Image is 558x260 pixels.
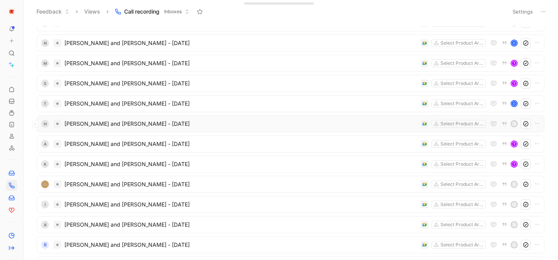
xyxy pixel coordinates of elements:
[511,101,517,106] div: O
[41,100,49,107] div: T
[511,61,517,66] div: T
[37,156,544,173] a: K[PERSON_NAME] and [PERSON_NAME] - [DATE]Select Product AreasT
[64,59,418,68] span: [PERSON_NAME] and [PERSON_NAME] - [DATE]
[41,39,49,47] div: N
[37,55,544,72] a: M[PERSON_NAME] and [PERSON_NAME] - [DATE]Select Product AreasT
[33,6,73,17] button: Feedback
[64,180,418,189] span: [PERSON_NAME] and [PERSON_NAME] - [DATE]
[41,140,49,148] div: A
[41,201,49,208] div: I
[440,59,484,67] div: Select Product Areas
[64,240,418,250] span: [PERSON_NAME] and [PERSON_NAME] - [DATE]
[511,242,517,248] div: s
[511,222,517,227] div: s
[37,196,544,213] a: I[PERSON_NAME] and [PERSON_NAME] - [DATE]Select Product Areass
[511,121,517,127] div: s
[37,236,544,253] a: R[PERSON_NAME] and [PERSON_NAME] - [DATE]Select Product Areass
[41,59,49,67] div: M
[440,39,484,47] div: Select Product Areas
[440,160,484,168] div: Select Product Areas
[124,8,159,16] span: Call recording
[41,241,49,249] div: R
[37,75,544,92] a: S[PERSON_NAME] and [PERSON_NAME] - [DATE]Select Product AreasT
[440,100,484,107] div: Select Product Areas
[41,221,49,229] div: A
[64,139,418,149] span: [PERSON_NAME] and [PERSON_NAME] - [DATE]
[440,221,484,229] div: Select Product Areas
[511,81,517,86] div: T
[440,201,484,208] div: Select Product Areas
[64,38,418,48] span: [PERSON_NAME] and [PERSON_NAME] - [DATE]
[64,119,418,128] span: [PERSON_NAME] and [PERSON_NAME] - [DATE]
[511,141,517,147] div: T
[440,180,484,188] div: Select Product Areas
[440,241,484,249] div: Select Product Areas
[37,95,544,112] a: T[PERSON_NAME] and [PERSON_NAME] - [DATE]Select Product AreasO
[41,80,49,87] div: S
[511,202,517,207] div: s
[37,115,544,132] a: H[PERSON_NAME] and [PERSON_NAME] - [DATE]Select Product Areass
[440,80,484,87] div: Select Product Areas
[41,180,49,188] img: logo
[8,8,16,16] img: OurRitual
[64,159,418,169] span: [PERSON_NAME] and [PERSON_NAME] - [DATE]
[64,79,418,88] span: [PERSON_NAME] and [PERSON_NAME] - [DATE]
[41,120,49,128] div: H
[41,160,49,168] div: K
[164,8,182,16] span: Inboxes
[440,140,484,148] div: Select Product Areas
[6,6,17,17] button: OurRitual
[37,176,544,193] a: logo[PERSON_NAME] and [PERSON_NAME] - [DATE]Select Product Areass
[511,182,517,187] div: s
[64,200,418,209] span: [PERSON_NAME] and [PERSON_NAME] - [DATE]
[111,6,193,17] button: Call recordingInboxes
[511,161,517,167] div: T
[64,220,418,229] span: [PERSON_NAME] and [PERSON_NAME] - [DATE]
[37,35,544,52] a: N[PERSON_NAME] and [PERSON_NAME] - [DATE]Select Product AreasO
[64,99,418,108] span: [PERSON_NAME] and [PERSON_NAME] - [DATE]
[81,6,104,17] button: Views
[41,19,49,27] div: A
[511,40,517,46] div: O
[37,135,544,153] a: A[PERSON_NAME] and [PERSON_NAME] - [DATE]Select Product AreasT
[440,120,484,128] div: Select Product Areas
[509,6,536,17] button: Settings
[37,216,544,233] a: A[PERSON_NAME] and [PERSON_NAME] - [DATE]Select Product Areass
